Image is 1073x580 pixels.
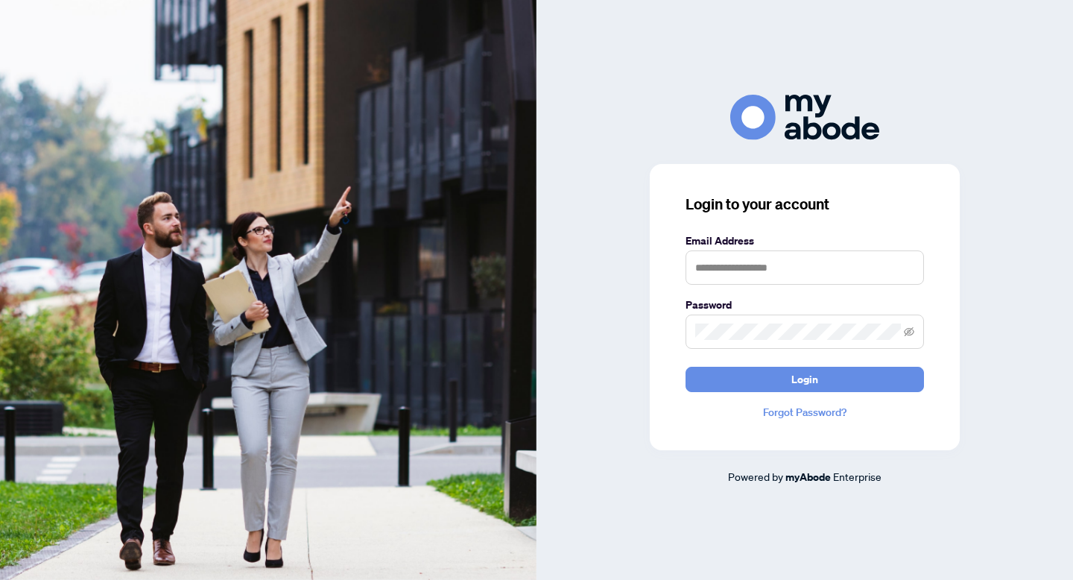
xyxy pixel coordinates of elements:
[686,404,924,420] a: Forgot Password?
[686,233,924,249] label: Email Address
[686,297,924,313] label: Password
[730,95,879,140] img: ma-logo
[904,327,914,337] span: eye-invisible
[833,470,881,483] span: Enterprise
[791,368,818,391] span: Login
[785,469,831,485] a: myAbode
[728,470,783,483] span: Powered by
[686,367,924,392] button: Login
[686,194,924,215] h3: Login to your account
